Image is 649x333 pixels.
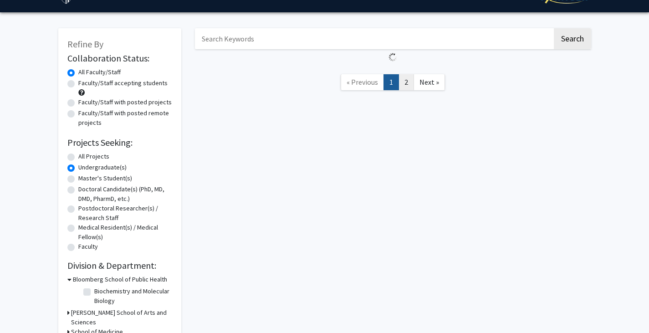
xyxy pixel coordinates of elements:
label: Doctoral Candidate(s) (PhD, MD, DMD, PharmD, etc.) [78,184,172,204]
h3: [PERSON_NAME] School of Arts and Sciences [71,308,172,327]
label: Faculty/Staff accepting students [78,78,168,88]
h2: Collaboration Status: [67,53,172,64]
a: 1 [383,74,399,90]
button: Search [554,28,591,49]
a: Next [414,74,445,90]
input: Search Keywords [195,28,552,49]
label: Biochemistry and Molecular Biology [94,287,170,306]
label: Medical Resident(s) / Medical Fellow(s) [78,223,172,242]
a: Previous Page [341,74,384,90]
label: Postdoctoral Researcher(s) / Research Staff [78,204,172,223]
label: Faculty [78,242,98,251]
label: Undergraduate(s) [78,163,127,172]
iframe: Chat [7,292,39,326]
span: Refine By [67,38,103,50]
label: Master's Student(s) [78,174,132,183]
label: Faculty/Staff with posted projects [78,97,172,107]
h2: Projects Seeking: [67,137,172,148]
label: All Faculty/Staff [78,67,121,77]
nav: Page navigation [195,65,591,102]
img: Loading [385,49,401,65]
label: Faculty/Staff with posted remote projects [78,108,172,128]
h3: Bloomberg School of Public Health [73,275,167,284]
span: Next » [419,77,439,87]
span: « Previous [347,77,378,87]
label: All Projects [78,152,109,161]
h2: Division & Department: [67,260,172,271]
a: 2 [399,74,414,90]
